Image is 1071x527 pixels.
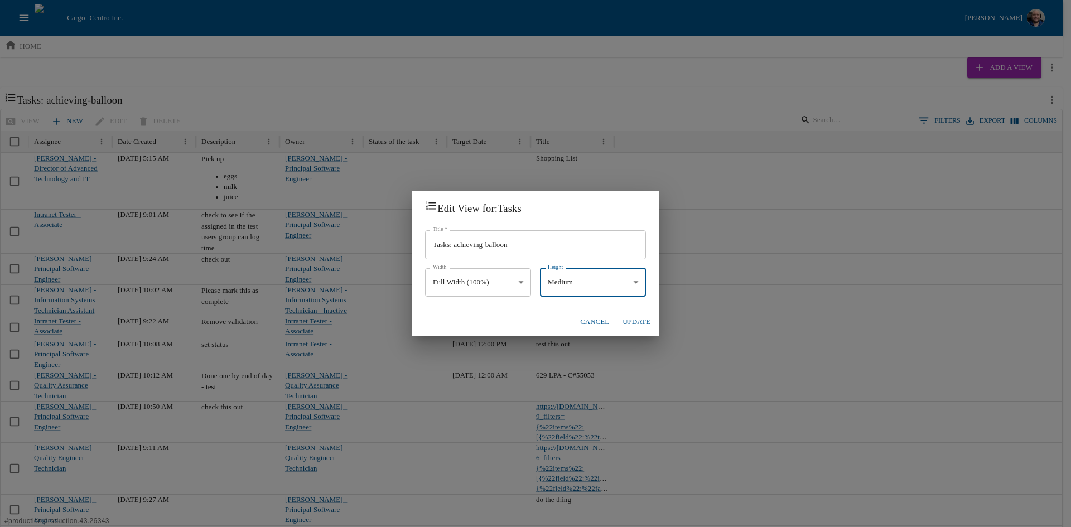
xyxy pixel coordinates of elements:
label: Height [548,263,563,271]
span: Tasks [498,202,522,214]
label: Title [433,225,447,233]
h2: Edit View for: [412,191,659,226]
div: Medium [540,268,646,297]
label: Width [433,263,447,271]
button: Cancel [576,312,614,332]
button: Update [618,312,655,332]
div: Full Width (100%) [425,268,531,297]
